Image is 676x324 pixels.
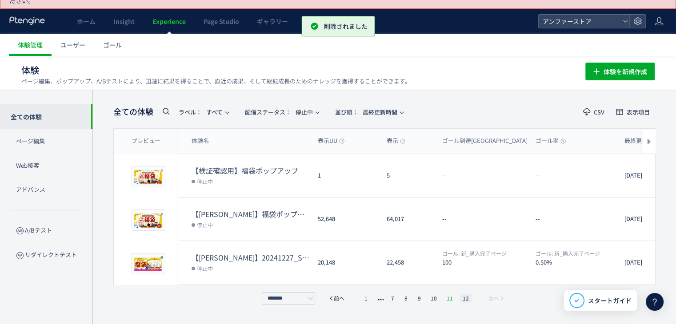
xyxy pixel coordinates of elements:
button: CSV [577,105,610,119]
span: 停止中 [197,177,213,186]
span: ゴール率 [536,137,566,145]
span: 停止中 [245,105,313,119]
div: 1 [311,154,380,197]
span: 停止中 [197,220,213,229]
span: スタートガイド [588,296,632,305]
span: ラベル： [179,108,202,116]
span: 最終更新時間 [624,137,666,145]
span: 表示UU [318,137,344,145]
div: pagination [260,292,509,304]
li: 11 [444,294,456,303]
div: 20,148 [311,241,380,284]
span: すべて [179,105,223,119]
span: Experience [152,17,186,26]
h1: 体験 [21,64,566,77]
span: ゴール到達[GEOGRAPHIC_DATA] [442,137,535,145]
dt: 100 [442,258,528,266]
div: 22,458 [380,241,435,284]
button: 並び順：最終更新時間 [329,105,408,119]
span: 体験を新規作成 [604,63,647,80]
span: 体験管理 [18,40,43,49]
span: プレビュー [132,137,160,145]
li: 9 [415,294,424,303]
span: ユーザー [60,40,85,49]
li: 8 [401,294,410,303]
span: Page Studio [204,17,239,26]
span: ギャラリー [257,17,288,26]
dt: -- [536,215,617,223]
dt: 0.50% [536,258,617,266]
dt: 【氏家】福袋ポップアップ [192,209,311,219]
img: 6b49acaa7cf7d096f362126d2fc31c341734486880546.png [134,212,163,229]
span: 配信ステータス​： [245,108,291,116]
span: 停止中 [197,264,213,273]
span: 次へ [488,294,499,303]
p: 削除されました [324,22,368,31]
span: ホーム [77,17,96,26]
div: 52,648 [311,198,380,241]
button: 前へ [326,294,347,303]
span: 前へ [334,294,344,303]
span: 表示項目 [627,109,650,115]
span: Insight [113,17,135,26]
li: 7 [388,294,397,303]
button: 次へ [486,294,507,303]
li: 10 [428,294,440,303]
dt: 【若林】20241227_SDB福袋 [192,253,311,263]
div: 64,017 [380,198,435,241]
li: 12 [460,294,472,303]
img: 6b49acaa7cf7d096f362126d2fc31c341734486880546.png [134,168,163,185]
dt: -- [442,215,528,223]
dt: -- [536,171,617,180]
span: 体験名 [192,137,209,145]
span: ゴール [103,40,122,49]
div: 5 [380,154,435,197]
span: 並び順： [335,108,358,116]
img: 2429c8520632a4ce48c12861f47b7c3f1734056128296.png [134,255,163,272]
button: ラベル：すべて [173,105,234,119]
span: 表示 [387,137,405,145]
p: ページ編集、ポップアップ、A/Bテストにより、迅速に結果を得ることで、直近の成果、そして継続成長のためのナレッジを獲得することができます。 [21,77,411,85]
button: 配信ステータス​：停止中 [239,105,324,119]
button: 体験を新規作成 [585,63,655,80]
span: 新_購入完了ページ [536,249,600,257]
span: 全ての体験 [113,106,153,118]
span: アンファーストア [540,15,619,28]
button: 表示項目 [610,105,656,119]
li: 1 [361,294,370,303]
dt: -- [442,171,528,180]
dt: 【検証確認用】福袋ポップアップ [192,166,311,176]
span: 新_購入完了ページ [442,249,507,257]
span: CSV [594,109,604,115]
span: 最終更新時間 [335,105,397,119]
